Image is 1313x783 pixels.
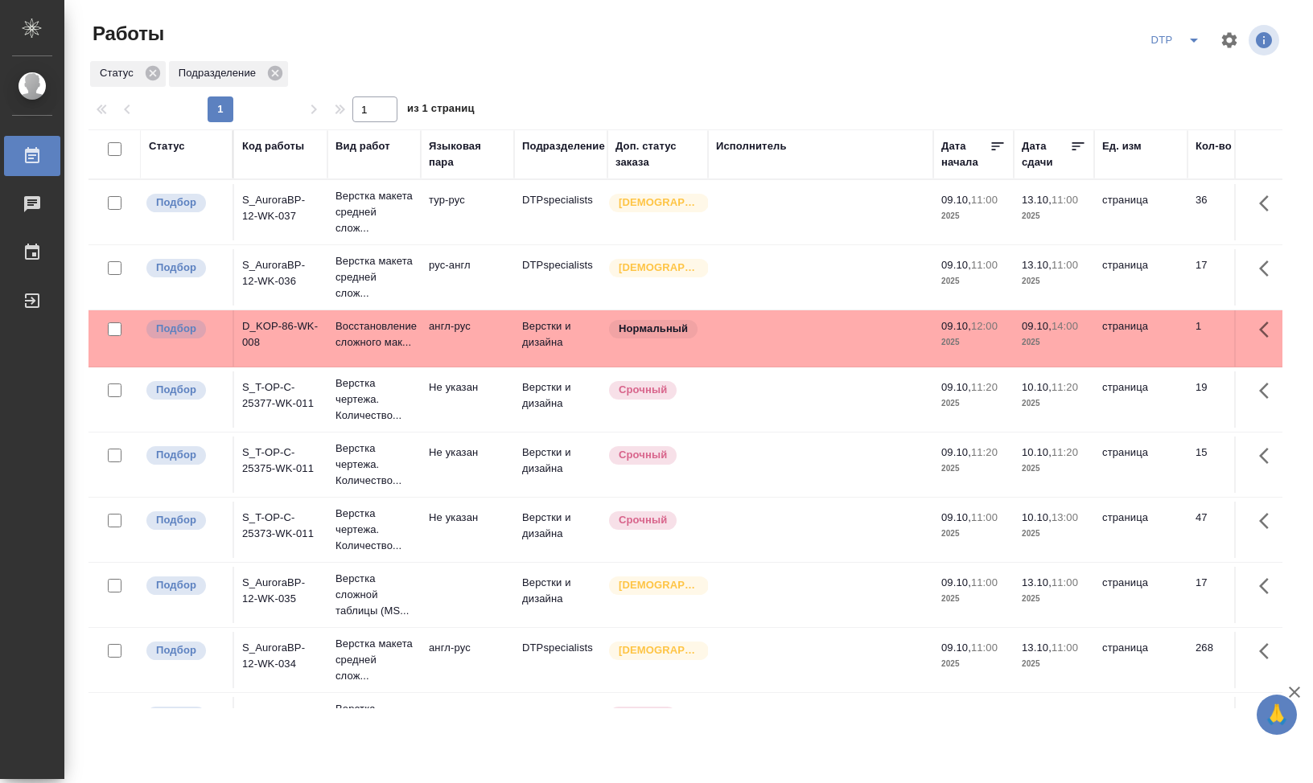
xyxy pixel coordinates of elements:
p: 2025 [941,591,1006,607]
p: 2025 [1022,334,1086,351]
p: Подбор [156,260,196,276]
td: S_T-OP-C-25377-WK-011 [234,371,327,428]
div: Можно подбирать исполнителей [145,575,224,596]
p: 11:20 [1052,381,1078,393]
td: S_T-OP-C-25371-WK-011 [234,697,327,753]
td: страница [1094,249,1187,305]
p: Срочный [619,512,667,528]
p: Подбор [156,642,196,658]
div: Можно подбирать исполнителей [145,318,224,340]
p: 11:00 [1052,259,1078,271]
p: 14:00 [1052,320,1078,332]
p: 11:00 [971,194,998,206]
p: 11:00 [971,576,998,588]
td: страница [1094,567,1187,623]
td: S_AuroraBP-12-WK-035 [234,567,327,623]
button: Здесь прячутся важные кнопки [1249,249,1288,288]
div: split button [1146,27,1210,53]
p: 13.10, [1022,642,1052,654]
div: Можно подбирать исполнителей [145,379,224,401]
td: 17 [1187,567,1268,623]
p: 2025 [941,526,1006,542]
td: страница [1094,371,1187,428]
td: страница [1094,310,1187,367]
p: Верстка сложной таблицы (MS... [335,571,413,619]
p: 10.10, [1022,381,1052,393]
p: 11:00 [1052,194,1078,206]
td: страница [1094,632,1187,688]
td: Верстки и дизайна [514,567,607,623]
p: [DEMOGRAPHIC_DATA] [619,577,699,593]
p: Срочный [619,447,667,463]
td: страница [1094,697,1187,753]
td: Не указан [421,437,514,493]
p: 2025 [941,273,1006,289]
p: 2025 [1022,461,1086,477]
p: 2025 [1022,208,1086,224]
p: Подбор [156,382,196,398]
div: Доп. статус заказа [615,138,700,170]
td: S_T-OP-C-25375-WK-011 [234,437,327,493]
div: Подразделение [169,61,288,87]
td: страница [1094,184,1187,240]
button: Здесь прячутся важные кнопки [1249,184,1288,223]
p: 09.10, [941,194,971,206]
p: 09.10, [941,576,971,588]
p: 11:00 [971,511,998,523]
div: Языковая пара [429,138,506,170]
p: 09.10, [941,259,971,271]
td: DTPspecialists [514,249,607,305]
p: Верстка чертежа. Количество... [335,441,413,489]
p: 11:00 [971,707,998,719]
p: Верстка макета средней слож... [335,636,413,684]
td: 19 [1187,371,1268,428]
p: 09.10, [941,707,971,719]
div: Статус [149,138,185,154]
div: Статус [90,61,166,87]
p: 11:00 [1052,707,1078,719]
p: 11:00 [971,259,998,271]
div: Можно подбирать исполнителей [145,640,224,662]
p: Верстка чертежа. Количество... [335,701,413,749]
td: D_KOP-86-WK-008 [234,310,327,367]
p: Подбор [156,447,196,463]
p: 2025 [941,656,1006,672]
span: из 1 страниц [407,99,475,122]
td: Верстки и дизайна [514,697,607,753]
span: 🙏 [1263,698,1290,732]
p: 2025 [941,461,1006,477]
button: Здесь прячутся важные кнопки [1249,567,1288,605]
p: Подбор [156,512,196,528]
p: Подразделение [179,65,261,81]
td: Не указан [421,502,514,558]
p: Верстка макета средней слож... [335,188,413,236]
p: 10.10, [1022,511,1052,523]
p: 2025 [941,208,1006,224]
p: 09.10, [941,511,971,523]
p: 11:20 [1052,446,1078,458]
p: [DEMOGRAPHIC_DATA] [619,642,699,658]
p: 09.10, [941,642,971,654]
td: DTPspecialists [514,184,607,240]
p: 13.10, [1022,576,1052,588]
button: Здесь прячутся важные кнопки [1249,437,1288,475]
p: 11:00 [1052,642,1078,654]
div: Вид работ [335,138,390,154]
td: Верстки и дизайна [514,502,607,558]
p: Нормальный [619,321,688,337]
td: страница [1094,437,1187,493]
div: Можно подбирать исполнителей [145,445,224,466]
td: 47 [1187,502,1268,558]
span: Настроить таблицу [1210,21,1249,59]
p: Подбор [156,195,196,211]
td: Верстки и дизайна [514,371,607,428]
p: 2025 [1022,526,1086,542]
td: 31 [1187,697,1268,753]
p: Верстка макета средней слож... [335,253,413,301]
td: Не указан [421,371,514,428]
p: [DEMOGRAPHIC_DATA] [619,260,699,276]
p: 10.10, [1022,707,1052,719]
p: 10.10, [1022,446,1052,458]
div: Подразделение [522,138,605,154]
p: 09.10, [941,320,971,332]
